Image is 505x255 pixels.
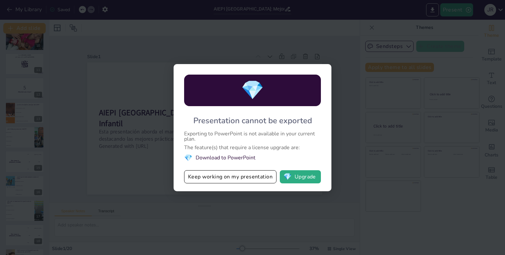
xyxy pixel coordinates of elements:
[184,170,277,183] button: Keep working on my presentation
[184,145,321,150] div: The feature(s) that require a license upgrade are:
[184,131,321,142] div: Exporting to PowerPoint is not available in your current plan.
[283,174,292,180] span: diamond
[280,170,321,183] button: diamondUpgrade
[184,153,321,162] li: Download to PowerPoint
[241,78,264,103] span: diamond
[184,153,192,162] span: diamond
[193,115,312,126] div: Presentation cannot be exported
